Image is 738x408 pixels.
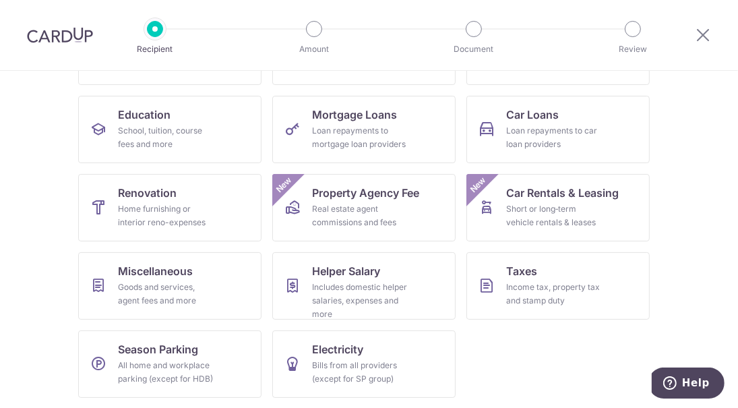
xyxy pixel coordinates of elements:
a: ElectricityBills from all providers (except for SP group) [272,330,456,398]
span: Property Agency Fee [313,185,420,201]
span: Taxes [507,263,538,279]
div: Income tax, property tax and stamp duty [507,281,604,308]
div: All home and workplace parking (except for HDB) [119,359,216,386]
p: Document [424,42,524,56]
a: EducationSchool, tuition, course fees and more [78,96,262,163]
a: MiscellaneousGoods and services, agent fees and more [78,252,262,320]
div: Home furnishing or interior reno-expenses [119,202,216,229]
a: Season ParkingAll home and workplace parking (except for HDB) [78,330,262,398]
p: Review [583,42,683,56]
span: New [272,174,295,196]
div: School, tuition, course fees and more [119,124,216,151]
p: Recipient [105,42,205,56]
span: Car Rentals & Leasing [507,185,619,201]
a: TaxesIncome tax, property tax and stamp duty [466,252,650,320]
span: Miscellaneous [119,263,193,279]
p: Amount [264,42,364,56]
div: Short or long‑term vehicle rentals & leases [507,202,604,229]
div: Loan repayments to car loan providers [507,124,604,151]
div: Loan repayments to mortgage loan providers [313,124,410,151]
iframe: Opens a widget where you can find more information [652,368,725,401]
span: New [466,174,489,196]
span: Season Parking [119,341,199,357]
a: Car LoansLoan repayments to car loan providers [466,96,650,163]
a: RenovationHome furnishing or interior reno-expenses [78,174,262,241]
a: Mortgage LoansLoan repayments to mortgage loan providers [272,96,456,163]
div: Goods and services, agent fees and more [119,281,216,308]
a: Helper SalaryIncludes domestic helper salaries, expenses and more [272,252,456,320]
div: Includes domestic helper salaries, expenses and more [313,281,410,321]
a: Car Rentals & LeasingShort or long‑term vehicle rentals & leasesNew [466,174,650,241]
div: Real estate agent commissions and fees [313,202,410,229]
span: Car Loans [507,107,559,123]
img: CardUp [27,27,93,43]
span: Electricity [313,341,364,357]
span: Renovation [119,185,177,201]
span: Mortgage Loans [313,107,398,123]
div: Bills from all providers (except for SP group) [313,359,410,386]
a: Property Agency FeeReal estate agent commissions and feesNew [272,174,456,241]
span: Helper Salary [313,263,381,279]
span: Education [119,107,171,123]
